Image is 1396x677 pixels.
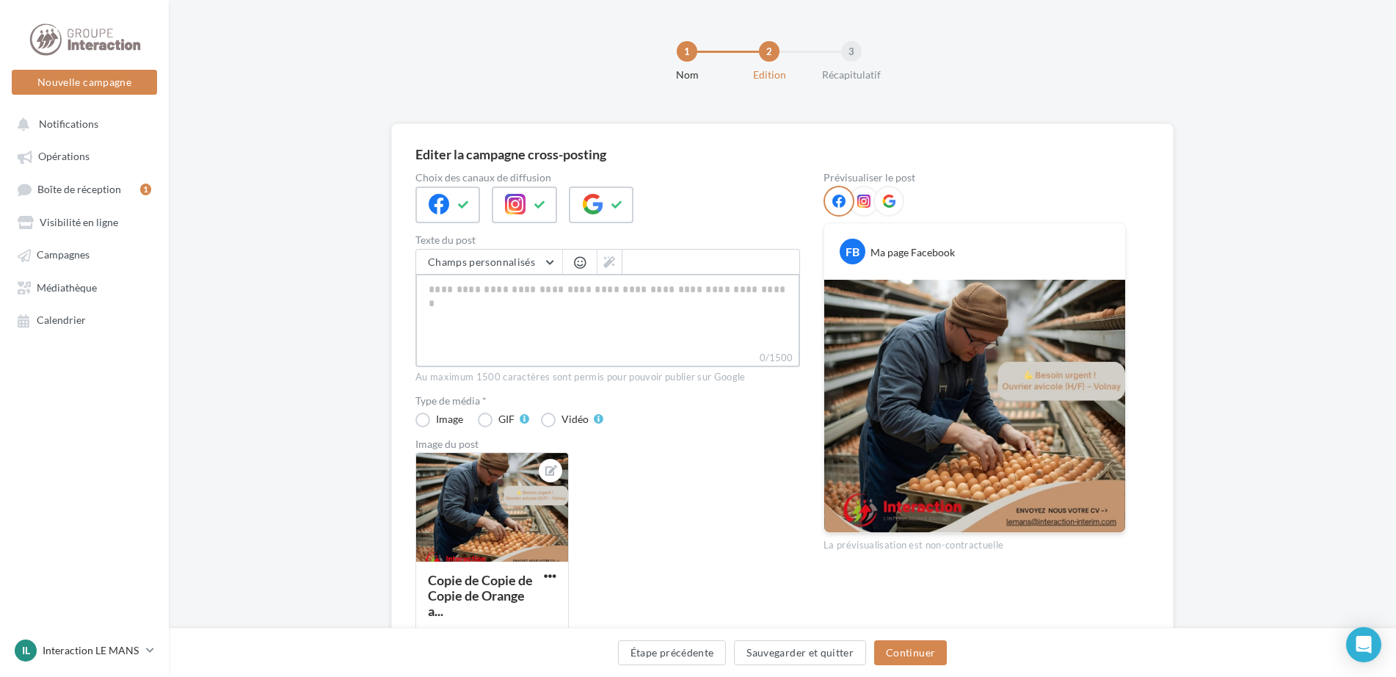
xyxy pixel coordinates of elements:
a: Boîte de réception1 [9,175,160,203]
div: Image [436,414,463,424]
div: Nom [640,68,734,82]
a: Médiathèque [9,274,160,300]
span: Boîte de réception [37,183,121,195]
button: Notifications [9,110,154,137]
div: 2 [759,41,779,62]
a: IL Interaction LE MANS [12,637,157,665]
span: Médiathèque [37,281,97,294]
a: Campagnes [9,241,160,267]
a: Calendrier [9,306,160,333]
div: La prévisualisation est non-contractuelle [824,533,1126,552]
div: Au maximum 1500 caractères sont permis pour pouvoir publier sur Google [415,371,800,384]
button: Étape précédente [618,640,727,665]
a: Opérations [9,142,160,169]
span: Opérations [38,151,90,163]
div: FB [840,239,865,264]
div: Ma page Facebook [870,245,955,260]
div: GIF [498,414,515,424]
div: Open Intercom Messenger [1346,627,1381,662]
button: Champs personnalisés [416,250,562,275]
span: Visibilité en ligne [40,216,118,228]
label: Choix des canaux de diffusion [415,173,800,183]
span: IL [22,643,30,658]
button: Continuer [874,640,947,665]
span: Champs personnalisés [428,256,535,268]
p: Interaction LE MANS [43,643,140,658]
div: Copie de Copie de Copie de Orange a... [428,572,533,619]
span: Notifications [39,117,98,130]
label: Texte du post [415,235,800,245]
div: Vidéo [561,414,589,424]
div: 3 [841,41,862,62]
div: 1 [677,41,697,62]
div: Récapitulatif [804,68,898,82]
div: 1 [140,184,151,195]
button: Sauvegarder et quitter [734,640,866,665]
button: Nouvelle campagne [12,70,157,95]
span: Campagnes [37,249,90,261]
div: Editer la campagne cross-posting [415,148,606,161]
div: Image du post [415,439,800,449]
div: Prévisualiser le post [824,173,1126,183]
span: Calendrier [37,314,86,327]
div: Edition [722,68,816,82]
a: Visibilité en ligne [9,209,160,235]
label: Type de média * [415,396,800,406]
label: 0/1500 [415,350,800,367]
